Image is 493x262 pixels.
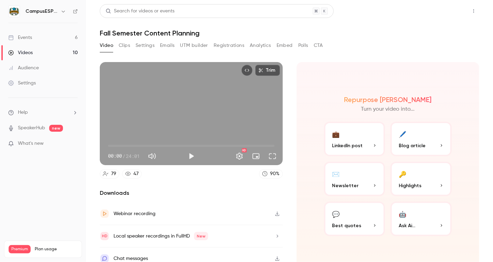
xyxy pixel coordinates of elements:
[399,142,426,149] span: Blog article
[108,152,122,160] span: 00:00
[180,40,208,51] button: UTM builder
[100,40,113,51] button: Video
[250,40,271,51] button: Analytics
[8,49,33,56] div: Videos
[8,34,32,41] div: Events
[436,4,463,18] button: Share
[390,202,452,236] button: 🤖Ask Ai...
[332,169,340,179] div: ✉️
[18,109,28,116] span: Help
[324,202,385,236] button: 💬Best quotes
[361,105,415,113] p: Turn your video into...
[242,148,247,152] div: HD
[332,129,340,139] div: 💼
[270,170,280,178] div: 90 %
[9,6,20,17] img: CampusESP Academy
[298,40,308,51] button: Polls
[126,152,140,160] span: 24:01
[332,142,363,149] span: LinkedIn post
[332,222,362,229] span: Best quotes
[399,209,406,219] div: 🤖
[18,124,45,132] a: SpeakerHub
[49,125,63,132] span: new
[255,65,280,76] button: Trim
[8,109,78,116] li: help-dropdown-opener
[332,182,359,189] span: Newsletter
[399,129,406,139] div: 🖊️
[106,8,174,15] div: Search for videos or events
[390,162,452,196] button: 🔑Highlights
[100,29,479,37] h1: Fall Semester Content Planning
[25,8,58,15] h6: CampusESP Academy
[390,122,452,156] button: 🖊️Blog article
[8,64,39,71] div: Audience
[277,40,293,51] button: Embed
[100,169,119,179] a: 79
[266,149,279,163] button: Full screen
[399,222,415,229] span: Ask Ai...
[122,169,142,179] a: 47
[114,210,156,218] div: Webinar recording
[184,149,198,163] button: Play
[160,40,174,51] button: Emails
[214,40,244,51] button: Registrations
[8,80,36,87] div: Settings
[324,162,385,196] button: ✉️Newsletter
[145,149,159,163] button: Mute
[111,170,116,178] div: 79
[35,246,77,252] span: Plan usage
[468,6,479,17] button: Top Bar Actions
[69,141,78,147] iframe: Noticeable Trigger
[259,169,283,179] a: 90%
[100,189,283,197] h2: Downloads
[242,65,253,76] button: Embed video
[344,95,432,104] h2: Repurpose [PERSON_NAME]
[122,152,125,160] span: /
[119,40,130,51] button: Clips
[233,149,246,163] button: Settings
[9,245,31,253] span: Premium
[332,209,340,219] div: 💬
[194,232,208,240] span: New
[324,122,385,156] button: 💼LinkedIn post
[399,182,421,189] span: Highlights
[133,170,139,178] div: 47
[108,152,140,160] div: 00:00
[249,149,263,163] button: Turn on miniplayer
[18,140,44,147] span: What's new
[114,232,208,240] div: Local speaker recordings in FullHD
[314,40,323,51] button: CTA
[399,169,406,179] div: 🔑
[136,40,154,51] button: Settings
